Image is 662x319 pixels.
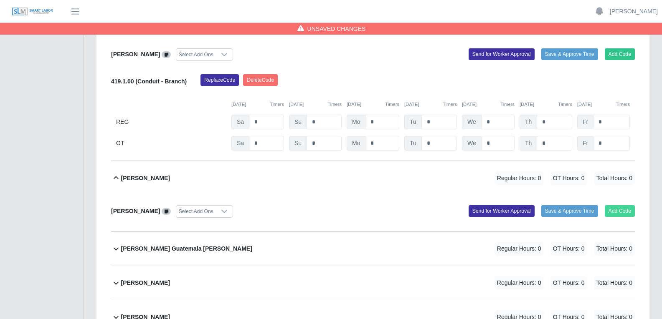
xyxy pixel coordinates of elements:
[111,51,160,58] b: [PERSON_NAME]
[462,115,482,129] span: We
[495,242,544,256] span: Regular Hours: 0
[610,7,658,16] a: [PERSON_NAME]
[289,101,342,108] div: [DATE]
[577,115,594,129] span: Fr
[121,174,170,183] b: [PERSON_NAME]
[116,115,226,129] div: REG
[462,136,482,151] span: We
[231,101,284,108] div: [DATE]
[541,48,598,60] button: Save & Approve Time
[550,242,587,256] span: OT Hours: 0
[558,101,572,108] button: Timers
[289,136,307,151] span: Su
[327,101,342,108] button: Timers
[550,171,587,185] span: OT Hours: 0
[495,171,544,185] span: Regular Hours: 0
[495,276,544,290] span: Regular Hours: 0
[462,101,515,108] div: [DATE]
[404,101,457,108] div: [DATE]
[520,115,537,129] span: Th
[200,74,239,86] button: ReplaceCode
[121,244,252,253] b: [PERSON_NAME] Guatemala [PERSON_NAME]
[243,74,278,86] button: DeleteCode
[594,276,635,290] span: Total Hours: 0
[111,208,160,214] b: [PERSON_NAME]
[469,48,535,60] button: Send for Worker Approval
[162,51,171,58] a: View/Edit Notes
[550,276,587,290] span: OT Hours: 0
[347,115,365,129] span: Mo
[385,101,399,108] button: Timers
[111,232,635,266] button: [PERSON_NAME] Guatemala [PERSON_NAME] Regular Hours: 0 OT Hours: 0 Total Hours: 0
[116,136,226,151] div: OT
[443,101,457,108] button: Timers
[162,208,171,214] a: View/Edit Notes
[577,101,630,108] div: [DATE]
[404,115,422,129] span: Tu
[500,101,515,108] button: Timers
[594,171,635,185] span: Total Hours: 0
[404,136,422,151] span: Tu
[347,136,365,151] span: Mo
[520,101,572,108] div: [DATE]
[520,136,537,151] span: Th
[176,206,216,217] div: Select Add Ons
[270,101,284,108] button: Timers
[231,115,249,129] span: Sa
[121,279,170,287] b: [PERSON_NAME]
[616,101,630,108] button: Timers
[111,266,635,300] button: [PERSON_NAME] Regular Hours: 0 OT Hours: 0 Total Hours: 0
[231,136,249,151] span: Sa
[577,136,594,151] span: Fr
[594,242,635,256] span: Total Hours: 0
[605,48,635,60] button: Add Code
[289,115,307,129] span: Su
[111,161,635,195] button: [PERSON_NAME] Regular Hours: 0 OT Hours: 0 Total Hours: 0
[176,49,216,60] div: Select Add Ons
[469,205,535,217] button: Send for Worker Approval
[12,7,53,16] img: SLM Logo
[347,101,399,108] div: [DATE]
[111,78,187,85] b: 419.1.00 (Conduit - Branch)
[605,205,635,217] button: Add Code
[307,25,366,33] span: Unsaved Changes
[541,205,598,217] button: Save & Approve Time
